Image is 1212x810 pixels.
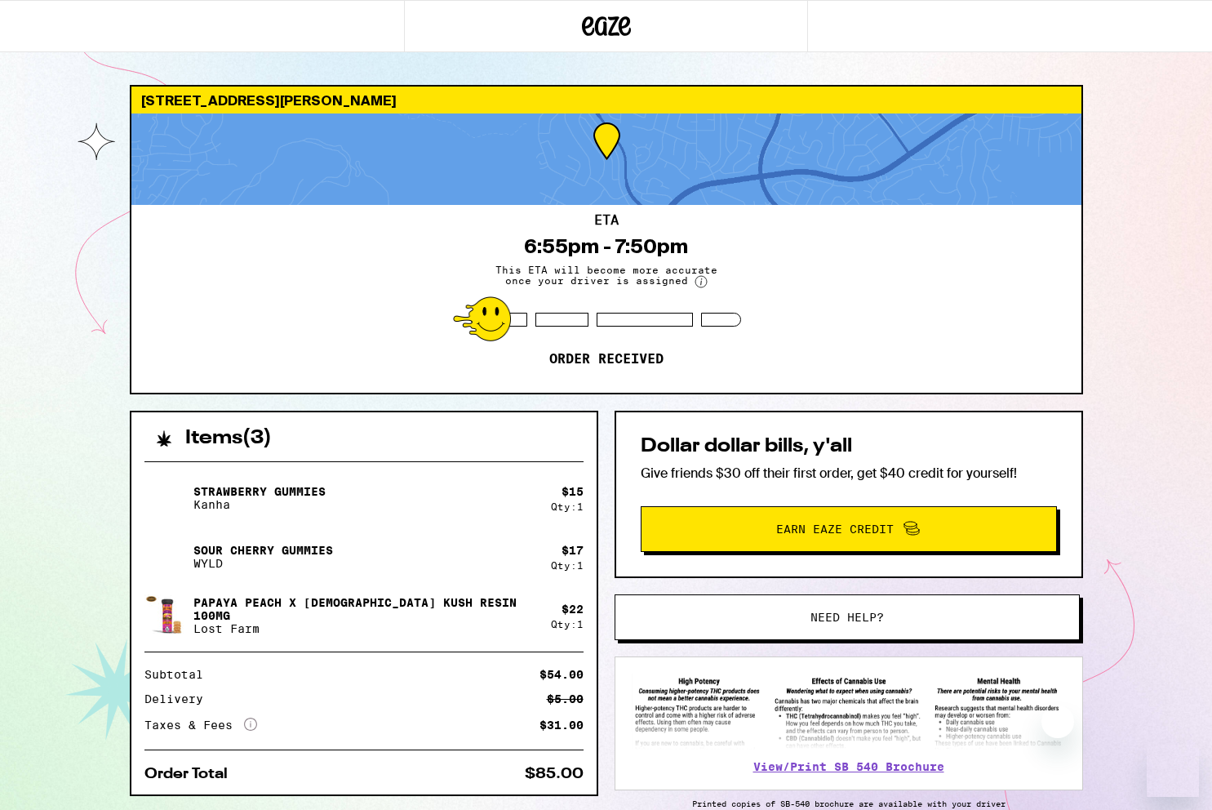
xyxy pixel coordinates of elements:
[144,693,215,705] div: Delivery
[144,594,190,638] img: Papaya Peach X Hindu Kush Resin 100mg
[193,485,326,498] p: Strawberry Gummies
[547,693,584,705] div: $5.00
[641,437,1057,456] h2: Dollar dollar bills, y'all
[144,669,215,680] div: Subtotal
[484,265,729,288] span: This ETA will become more accurate once your driver is assigned
[193,498,326,511] p: Kanha
[753,760,944,773] a: View/Print SB 540 Brochure
[641,465,1057,482] p: Give friends $30 off their first order, get $40 credit for yourself!
[562,544,584,557] div: $ 17
[144,534,190,580] img: Sour Cherry Gummies
[144,475,190,521] img: Strawberry Gummies
[549,351,664,367] p: Order received
[185,429,272,448] h2: Items ( 3 )
[193,622,538,635] p: Lost Farm
[551,560,584,571] div: Qty: 1
[551,619,584,630] div: Qty: 1
[193,557,333,570] p: WYLD
[810,612,884,623] span: Need help?
[551,501,584,512] div: Qty: 1
[594,214,619,227] h2: ETA
[632,674,1066,750] img: SB 540 Brochure preview
[539,669,584,680] div: $54.00
[525,767,584,781] div: $85.00
[539,719,584,731] div: $31.00
[1147,745,1199,797] iframe: Button to launch messaging window
[641,506,1057,552] button: Earn Eaze Credit
[144,767,239,781] div: Order Total
[144,718,257,732] div: Taxes & Fees
[562,603,584,616] div: $ 22
[524,235,688,258] div: 6:55pm - 7:50pm
[193,544,333,557] p: Sour Cherry Gummies
[776,523,894,535] span: Earn Eaze Credit
[193,596,538,622] p: Papaya Peach X [DEMOGRAPHIC_DATA] Kush Resin 100mg
[131,87,1081,113] div: [STREET_ADDRESS][PERSON_NAME]
[615,594,1080,640] button: Need help?
[615,799,1083,808] p: Printed copies of SB-540 brochure are available with your driver
[1041,705,1074,738] iframe: Close message
[562,485,584,498] div: $ 15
